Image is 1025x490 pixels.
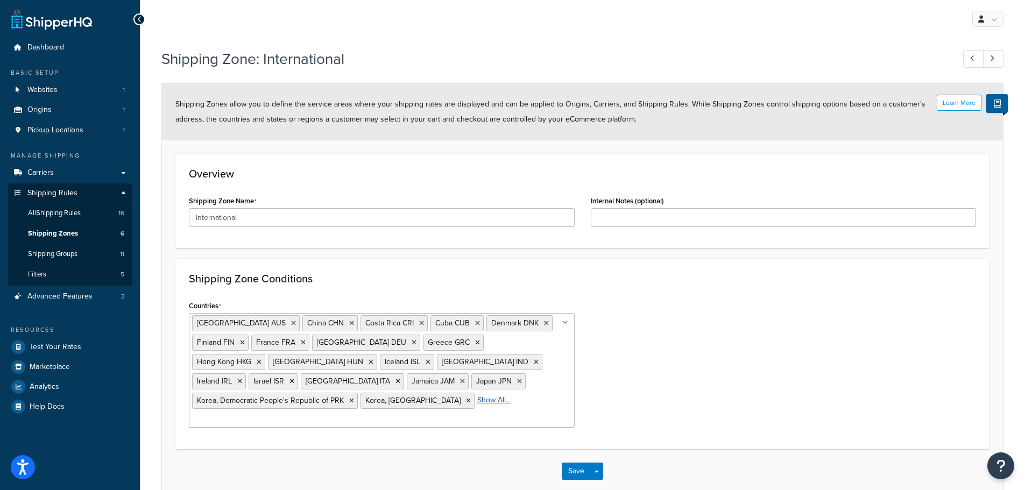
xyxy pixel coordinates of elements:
[8,377,132,396] a: Analytics
[963,50,984,68] a: Previous Record
[8,151,132,160] div: Manage Shipping
[8,244,132,264] a: Shipping Groups11
[385,356,420,367] span: Iceland ISL
[8,203,132,223] a: AllShipping Rules16
[8,287,132,307] li: Advanced Features
[27,86,58,95] span: Websites
[28,229,78,238] span: Shipping Zones
[273,356,363,367] span: [GEOGRAPHIC_DATA] HUN
[476,375,512,387] span: Japan JPN
[30,343,81,352] span: Test Your Rates
[189,197,257,205] label: Shipping Zone Name
[121,270,124,279] span: 5
[435,317,470,329] span: Cuba CUB
[987,452,1014,479] button: Open Resource Center
[27,126,83,135] span: Pickup Locations
[8,357,132,377] a: Marketplace
[317,337,406,348] span: [GEOGRAPHIC_DATA] DEU
[8,287,132,307] a: Advanced Features3
[986,94,1008,113] button: Show Help Docs
[8,163,132,183] a: Carriers
[562,463,591,480] button: Save
[983,50,1004,68] a: Next Record
[118,209,124,218] span: 16
[256,337,295,348] span: France FRA
[8,325,132,335] div: Resources
[197,317,286,329] span: [GEOGRAPHIC_DATA] AUS
[27,292,93,301] span: Advanced Features
[8,100,132,120] li: Origins
[8,265,132,285] a: Filters5
[123,86,125,95] span: 1
[28,209,81,218] span: All Shipping Rules
[8,224,132,244] li: Shipping Zones
[591,197,664,205] label: Internal Notes (optional)
[120,250,124,259] span: 11
[189,273,976,285] h3: Shipping Zone Conditions
[937,95,981,111] button: Learn More
[8,224,132,244] a: Shipping Zones6
[491,317,539,329] span: Denmark DNK
[30,402,65,411] span: Help Docs
[8,265,132,285] li: Filters
[306,375,390,387] span: [GEOGRAPHIC_DATA] ITA
[189,168,976,180] h3: Overview
[123,105,125,115] span: 1
[28,270,46,279] span: Filters
[8,120,132,140] a: Pickup Locations1
[27,105,52,115] span: Origins
[197,375,232,387] span: Ireland IRL
[442,356,528,367] span: [GEOGRAPHIC_DATA] IND
[28,250,77,259] span: Shipping Groups
[477,395,511,406] a: Show All...
[189,302,221,310] label: Countries
[8,337,132,357] a: Test Your Rates
[197,337,235,348] span: Finland FIN
[197,395,344,406] span: Korea, Democratic People's Republic of PRK
[27,43,64,52] span: Dashboard
[365,317,414,329] span: Costa Rica CRI
[30,363,70,372] span: Marketplace
[121,292,125,301] span: 3
[8,244,132,264] li: Shipping Groups
[8,68,132,77] div: Basic Setup
[8,120,132,140] li: Pickup Locations
[8,183,132,286] li: Shipping Rules
[8,38,132,58] a: Dashboard
[8,80,132,100] a: Websites1
[307,317,344,329] span: China CHN
[8,80,132,100] li: Websites
[412,375,455,387] span: Jamaica JAM
[27,168,54,177] span: Carriers
[8,183,132,203] a: Shipping Rules
[121,229,124,238] span: 6
[253,375,284,387] span: Israel ISR
[428,337,470,348] span: Greece GRC
[30,382,59,392] span: Analytics
[8,100,132,120] a: Origins1
[161,48,943,69] h1: Shipping Zone: International
[175,98,925,125] span: Shipping Zones allow you to define the service areas where your shipping rates are displayed and ...
[8,397,132,416] a: Help Docs
[365,395,461,406] span: Korea, [GEOGRAPHIC_DATA]
[123,126,125,135] span: 1
[197,356,251,367] span: Hong Kong HKG
[27,189,77,198] span: Shipping Rules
